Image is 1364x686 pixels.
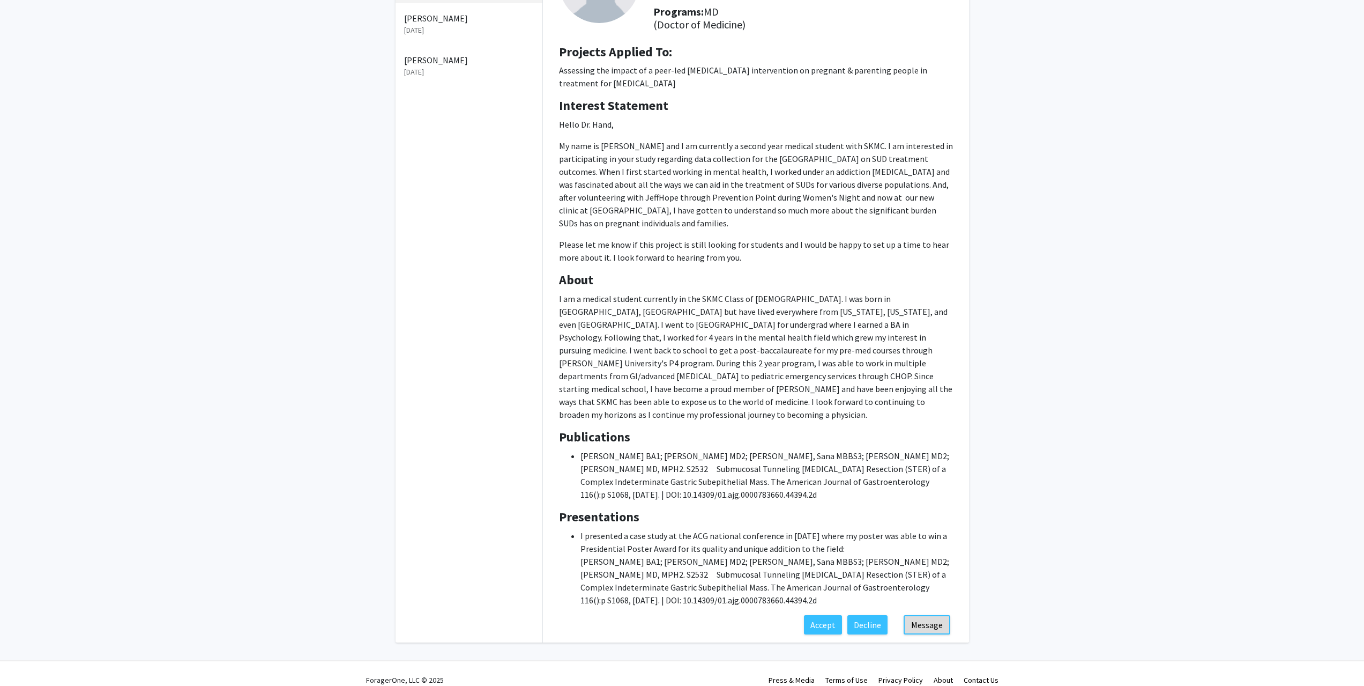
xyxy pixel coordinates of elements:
[404,12,534,25] p: [PERSON_NAME]
[580,529,953,607] li: I presented a case study at the ACG national conference in [DATE] where my poster was able to win...
[580,449,953,501] li: [PERSON_NAME] BA1; [PERSON_NAME] MD2; [PERSON_NAME], Sana MBBS3; [PERSON_NAME] MD2; [PERSON_NAME]...
[559,429,630,445] b: Publications
[559,271,593,288] b: About
[559,97,668,114] b: Interest Statement
[559,238,953,264] p: Please let me know if this project is still looking for students and I would be happy to set up a...
[559,292,953,421] p: I am a medical student currently in the SKMC Class of [DEMOGRAPHIC_DATA]. I was born in [GEOGRAPH...
[653,5,746,31] span: MD (Doctor of Medicine)
[847,615,888,635] button: Decline
[559,43,672,60] b: Projects Applied To:
[878,675,923,685] a: Privacy Policy
[404,67,534,78] p: [DATE]
[8,638,46,678] iframe: Chat
[559,118,953,131] p: Hello Dr. Hand,
[404,25,534,36] p: [DATE]
[904,615,950,635] button: Message
[934,675,953,685] a: About
[559,139,953,230] p: My name is [PERSON_NAME] and I am currently a second year medical student with SKMC. I am interes...
[559,508,639,525] b: Presentations
[804,615,842,635] button: Accept
[769,675,815,685] a: Press & Media
[559,64,953,90] p: Assessing the impact of a peer-led [MEDICAL_DATA] intervention on pregnant & parenting people in ...
[653,5,704,18] b: Programs:
[964,675,998,685] a: Contact Us
[404,54,534,67] p: [PERSON_NAME]
[825,675,868,685] a: Terms of Use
